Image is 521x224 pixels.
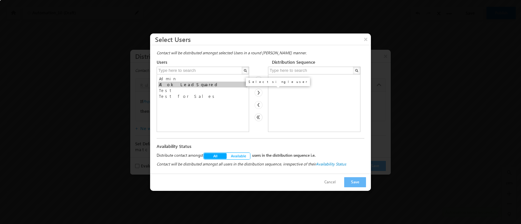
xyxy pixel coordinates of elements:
[157,143,364,149] div: Availability Status
[248,80,307,84] div: Select single user
[158,76,247,82] option: Iamodin4@gmail.com
[268,67,354,74] input: Type here to search
[157,50,364,56] div: Contact will be distributed amongst selected Users in a round [PERSON_NAME] manner.
[316,162,346,166] a: Availability Status
[227,153,250,159] button: Available
[360,33,371,45] button: ×
[355,69,358,72] img: Search
[272,59,315,65] div: Distribution Sequence
[158,82,247,87] option: alok.agrawal@leadsquared.com
[157,59,267,65] div: Users
[157,152,203,160] div: Distribute contact amongst
[255,101,262,109] img: ML.png
[231,153,246,158] span: Available
[344,177,366,187] button: Save
[158,93,247,99] option: Testxyz@gmail.com
[157,161,364,167] label: Contact will be distributed amongst all users in the distribution sequence, irrespective of their
[155,33,371,45] h3: Select Users
[252,152,333,160] div: users in the distribution sequence i.e.
[157,67,243,74] input: Type here to search
[244,69,247,72] img: Search
[255,113,262,121] img: MAL.png
[158,87,247,93] option: dummymail1902@gmail.com
[204,153,227,159] button: All
[318,178,342,187] button: Cancel
[255,89,262,97] img: MR.png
